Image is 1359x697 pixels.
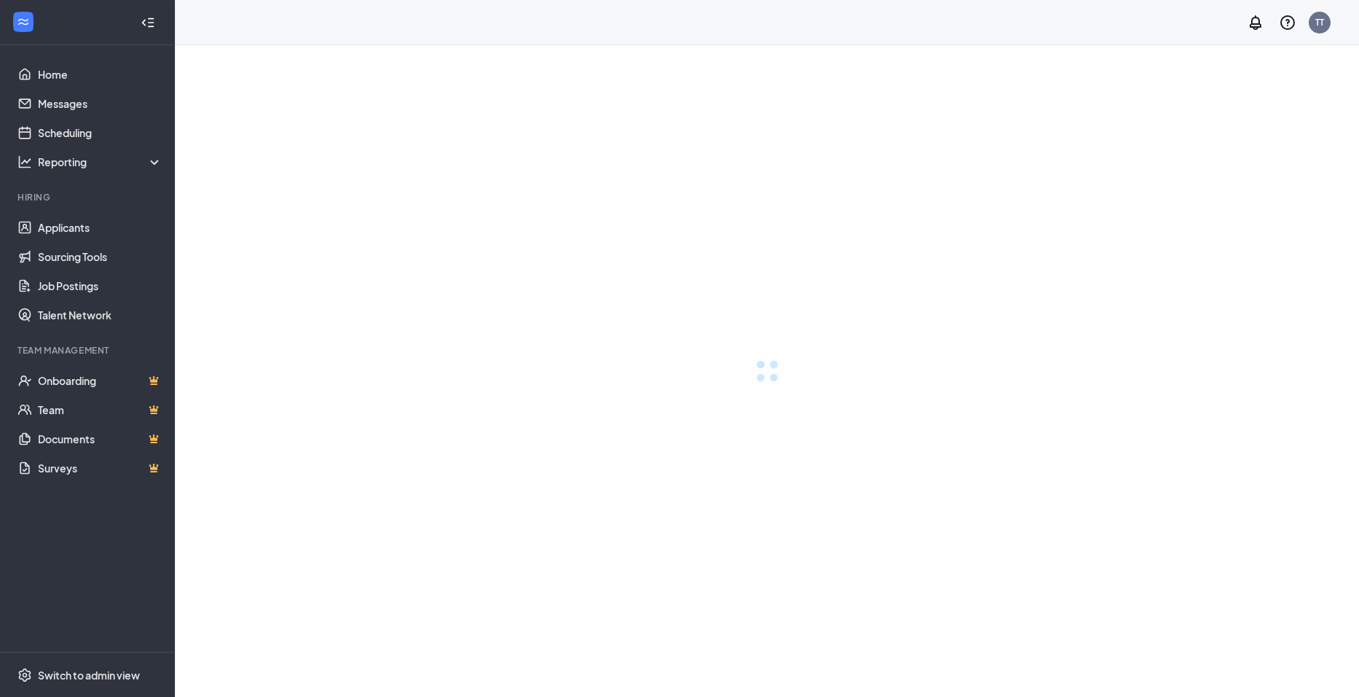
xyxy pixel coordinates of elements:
[38,366,162,395] a: OnboardingCrown
[38,395,162,424] a: TeamCrown
[38,668,140,682] div: Switch to admin view
[38,453,162,483] a: SurveysCrown
[17,668,32,682] svg: Settings
[1279,14,1296,31] svg: QuestionInfo
[38,242,162,271] a: Sourcing Tools
[17,191,160,203] div: Hiring
[17,155,32,169] svg: Analysis
[141,15,155,30] svg: Collapse
[38,300,162,330] a: Talent Network
[38,271,162,300] a: Job Postings
[38,424,162,453] a: DocumentsCrown
[1315,16,1324,28] div: TT
[38,118,162,147] a: Scheduling
[38,155,163,169] div: Reporting
[16,15,31,29] svg: WorkstreamLogo
[1247,14,1264,31] svg: Notifications
[38,213,162,242] a: Applicants
[38,89,162,118] a: Messages
[17,344,160,357] div: Team Management
[38,60,162,89] a: Home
